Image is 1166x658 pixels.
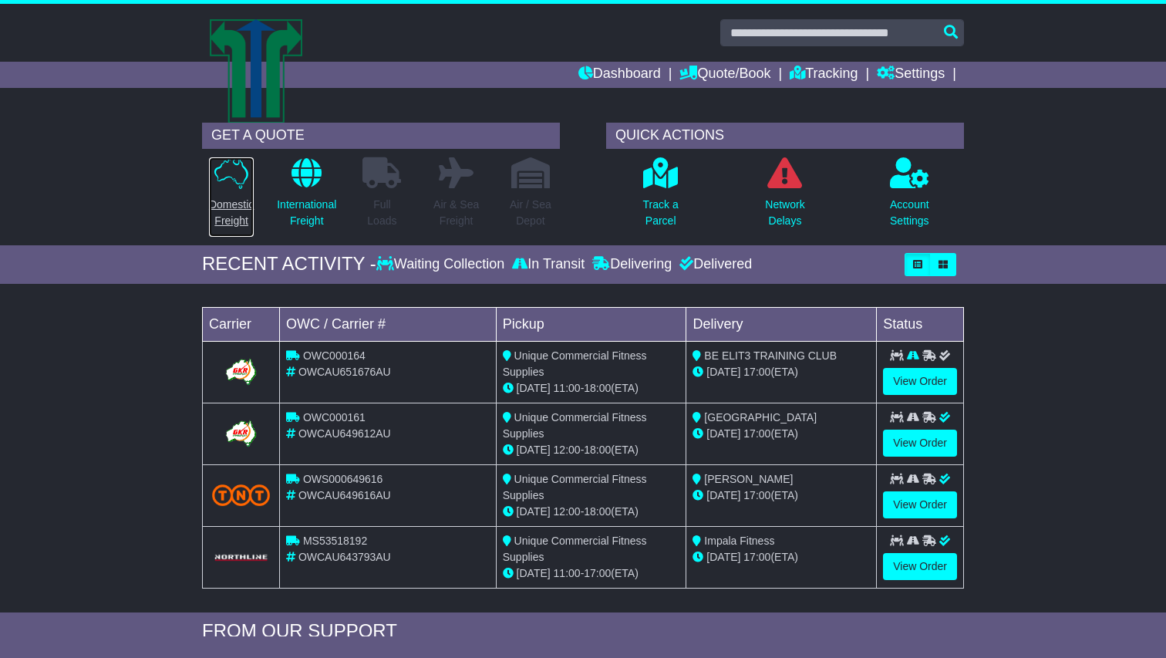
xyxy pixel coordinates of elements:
p: Air & Sea Freight [433,197,479,229]
span: BE ELIT3 TRAINING CLUB [704,349,837,362]
div: - (ETA) [503,565,680,582]
span: MS53518192 [303,535,367,547]
span: [DATE] [706,366,740,378]
a: View Order [883,430,957,457]
span: 12:00 [554,505,581,518]
span: [DATE] [517,505,551,518]
p: Network Delays [765,197,804,229]
a: View Order [883,553,957,580]
p: Track a Parcel [643,197,679,229]
a: InternationalFreight [276,157,337,238]
div: Delivered [676,256,752,273]
div: - (ETA) [503,442,680,458]
span: Unique Commercial Fitness Supplies [503,473,647,501]
div: GET A QUOTE [202,123,560,149]
span: OWS000649616 [303,473,383,485]
a: View Order [883,491,957,518]
span: [DATE] [706,427,740,440]
span: [DATE] [517,444,551,456]
div: QUICK ACTIONS [606,123,964,149]
img: GetCarrierServiceLogo [223,418,258,449]
td: Carrier [203,307,280,341]
p: Full Loads [362,197,401,229]
a: DomesticFreight [208,157,254,238]
a: NetworkDelays [764,157,805,238]
p: Air / Sea Depot [510,197,551,229]
div: In Transit [508,256,588,273]
a: Quote/Book [679,62,770,88]
div: (ETA) [693,364,870,380]
img: GetCarrierServiceLogo [212,553,270,562]
a: View Order [883,368,957,395]
span: [PERSON_NAME] [704,473,793,485]
span: 11:00 [554,567,581,579]
span: [DATE] [517,567,551,579]
span: OWCAU643793AU [298,551,391,563]
img: TNT_Domestic.png [212,484,270,505]
p: Account Settings [890,197,929,229]
div: Delivering [588,256,676,273]
span: Unique Commercial Fitness Supplies [503,535,647,563]
span: [DATE] [706,551,740,563]
span: Unique Commercial Fitness Supplies [503,349,647,378]
span: OWCAU651676AU [298,366,391,378]
span: OWC000161 [303,411,366,423]
span: OWCAU649616AU [298,489,391,501]
div: RECENT ACTIVITY - [202,253,376,275]
span: 18:00 [584,505,611,518]
div: (ETA) [693,426,870,442]
span: 17:00 [743,366,770,378]
span: [DATE] [517,382,551,394]
div: - (ETA) [503,380,680,396]
span: 17:00 [743,489,770,501]
td: OWC / Carrier # [280,307,497,341]
td: Pickup [496,307,686,341]
span: OWCAU649612AU [298,427,391,440]
div: (ETA) [693,549,870,565]
a: Track aParcel [642,157,679,238]
div: (ETA) [693,488,870,504]
span: 17:00 [584,567,611,579]
td: Status [877,307,964,341]
img: GetCarrierServiceLogo [223,356,258,387]
div: Waiting Collection [376,256,508,273]
span: OWC000164 [303,349,366,362]
span: [GEOGRAPHIC_DATA] [704,411,817,423]
span: 12:00 [554,444,581,456]
span: 17:00 [743,427,770,440]
a: AccountSettings [889,157,930,238]
td: Delivery [686,307,877,341]
div: - (ETA) [503,504,680,520]
span: Unique Commercial Fitness Supplies [503,411,647,440]
span: 18:00 [584,382,611,394]
span: 18:00 [584,444,611,456]
div: FROM OUR SUPPORT [202,620,964,643]
span: 11:00 [554,382,581,394]
a: Dashboard [578,62,661,88]
p: International Freight [277,197,336,229]
span: [DATE] [706,489,740,501]
a: Tracking [790,62,858,88]
p: Domestic Freight [209,197,254,229]
a: Settings [877,62,945,88]
span: Impala Fitness [704,535,774,547]
span: 17:00 [743,551,770,563]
